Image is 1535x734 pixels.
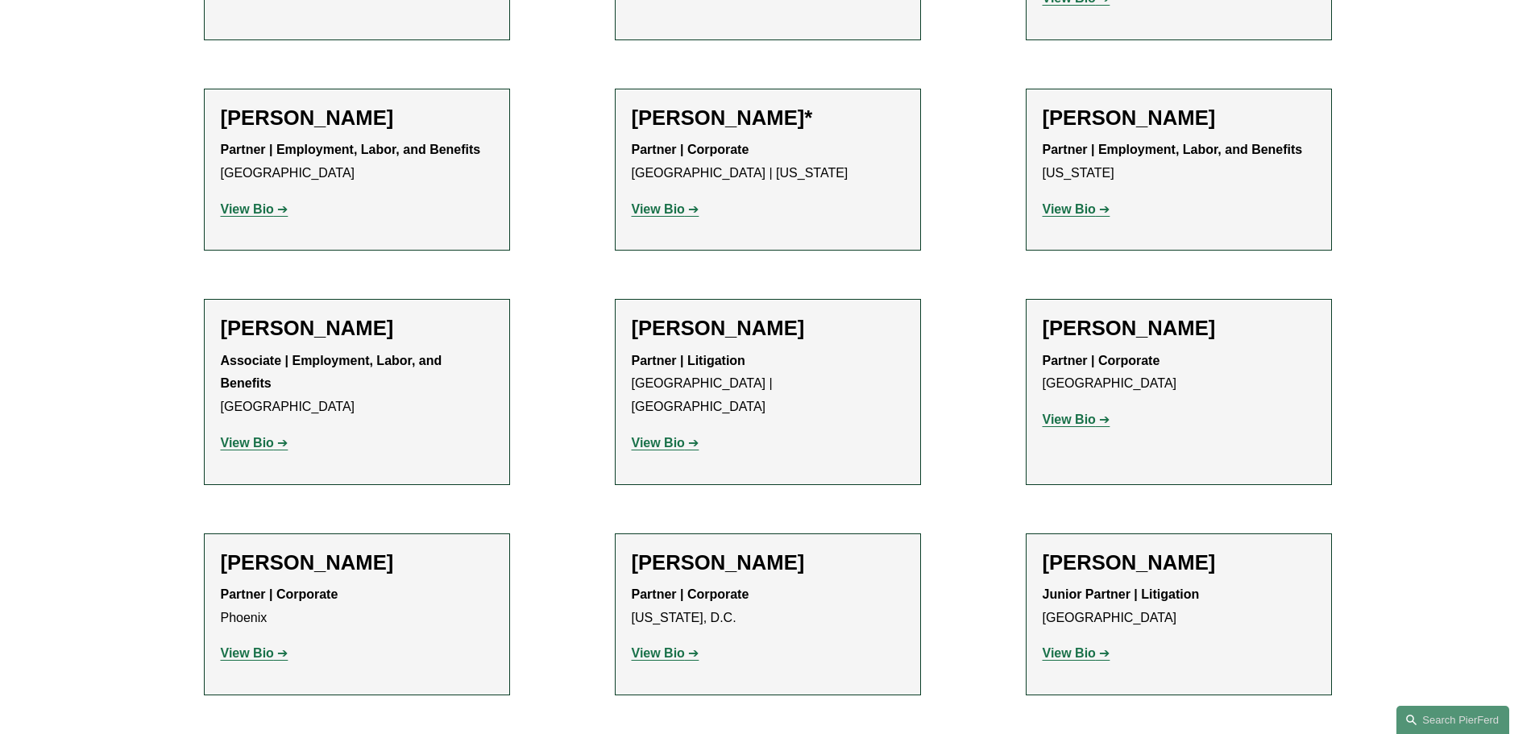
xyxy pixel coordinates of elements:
[632,350,904,419] p: [GEOGRAPHIC_DATA] | [GEOGRAPHIC_DATA]
[632,436,685,450] strong: View Bio
[632,436,699,450] a: View Bio
[632,106,904,131] h2: [PERSON_NAME]*
[221,350,493,419] p: [GEOGRAPHIC_DATA]
[221,202,274,216] strong: View Bio
[632,143,749,156] strong: Partner | Corporate
[632,587,749,601] strong: Partner | Corporate
[1043,350,1315,396] p: [GEOGRAPHIC_DATA]
[1043,646,1096,660] strong: View Bio
[221,202,288,216] a: View Bio
[1396,706,1509,734] a: Search this site
[632,354,745,367] strong: Partner | Litigation
[632,316,904,341] h2: [PERSON_NAME]
[221,139,493,185] p: [GEOGRAPHIC_DATA]
[1043,106,1315,131] h2: [PERSON_NAME]
[221,583,493,630] p: Phoenix
[1043,583,1315,630] p: [GEOGRAPHIC_DATA]
[1043,413,1110,426] a: View Bio
[1043,139,1315,185] p: [US_STATE]
[1043,143,1303,156] strong: Partner | Employment, Labor, and Benefits
[221,646,288,660] a: View Bio
[221,587,338,601] strong: Partner | Corporate
[1043,646,1110,660] a: View Bio
[1043,413,1096,426] strong: View Bio
[221,436,274,450] strong: View Bio
[632,583,904,630] p: [US_STATE], D.C.
[1043,202,1096,216] strong: View Bio
[632,202,699,216] a: View Bio
[632,550,904,575] h2: [PERSON_NAME]
[221,550,493,575] h2: [PERSON_NAME]
[221,436,288,450] a: View Bio
[221,143,481,156] strong: Partner | Employment, Labor, and Benefits
[632,139,904,185] p: [GEOGRAPHIC_DATA] | [US_STATE]
[221,316,493,341] h2: [PERSON_NAME]
[221,106,493,131] h2: [PERSON_NAME]
[1043,354,1160,367] strong: Partner | Corporate
[632,202,685,216] strong: View Bio
[632,646,685,660] strong: View Bio
[1043,587,1200,601] strong: Junior Partner | Litigation
[221,646,274,660] strong: View Bio
[221,354,446,391] strong: Associate | Employment, Labor, and Benefits
[1043,550,1315,575] h2: [PERSON_NAME]
[632,646,699,660] a: View Bio
[1043,316,1315,341] h2: [PERSON_NAME]
[1043,202,1110,216] a: View Bio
